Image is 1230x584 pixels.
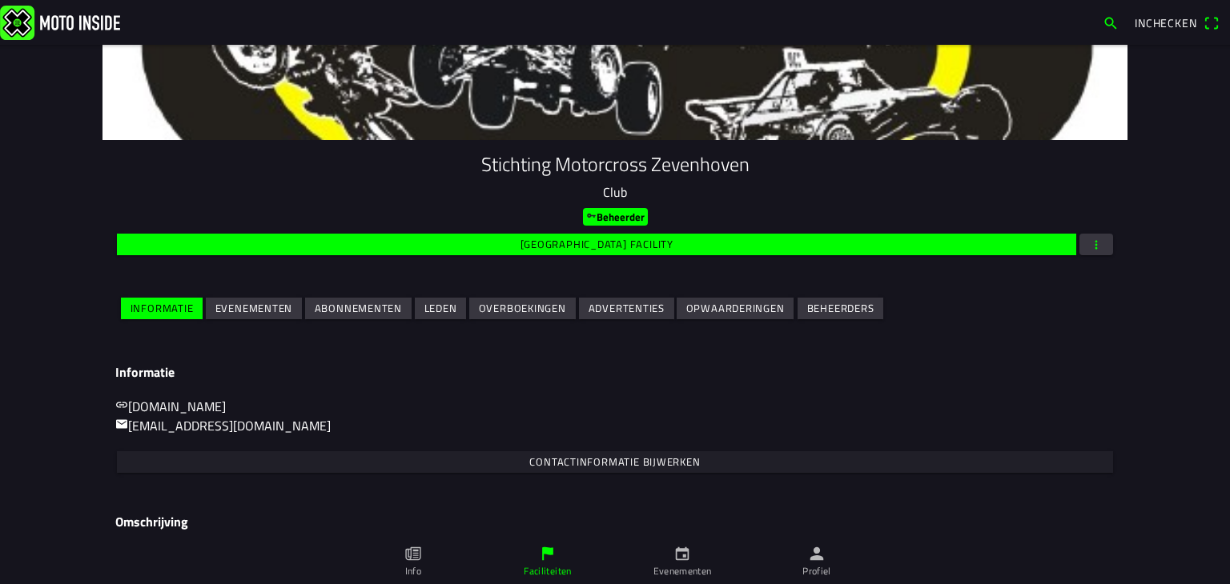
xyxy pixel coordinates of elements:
[1095,9,1127,36] a: search
[798,298,883,319] ion-button: Beheerders
[673,545,691,562] ion-icon: calendar
[405,564,421,578] ion-label: Info
[677,298,794,319] ion-button: Opwaarderingen
[121,298,203,319] ion-button: Informatie
[115,397,226,416] a: link[DOMAIN_NAME]
[115,418,128,430] ion-icon: mail
[115,514,1115,530] h3: Omschrijving
[524,564,571,578] ion-label: Faciliteiten
[579,298,674,319] ion-button: Advertenties
[415,298,466,319] ion-button: Leden
[115,416,331,435] a: mail[EMAIL_ADDRESS][DOMAIN_NAME]
[583,208,648,226] ion-badge: Beheerder
[539,545,557,562] ion-icon: flag
[115,365,1115,380] h3: Informatie
[653,564,712,578] ion-label: Evenementen
[808,545,826,562] ion-icon: person
[1127,9,1227,36] a: Incheckenqr scanner
[206,298,302,319] ion-button: Evenementen
[469,298,576,319] ion-button: Overboekingen
[115,153,1115,176] h1: Stichting Motorcross Zevenhoven
[115,182,1115,202] p: Club
[305,298,412,319] ion-button: Abonnementen
[586,210,597,221] ion-icon: key
[802,564,831,578] ion-label: Profiel
[1135,14,1197,31] span: Inchecken
[404,545,422,562] ion-icon: paper
[117,234,1076,255] ion-button: [GEOGRAPHIC_DATA] facility
[115,398,128,411] ion-icon: link
[117,451,1113,473] ion-button: Contactinformatie bijwerken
